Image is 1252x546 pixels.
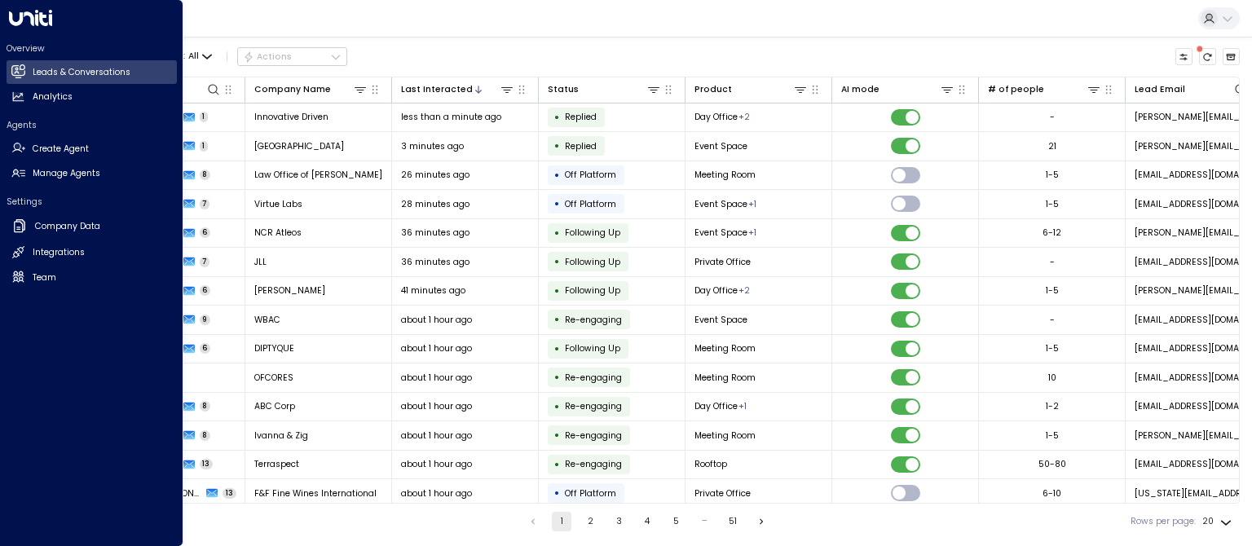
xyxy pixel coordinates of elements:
span: 1 [200,141,209,152]
h2: Agents [7,119,177,131]
span: Replied [565,140,597,152]
div: 1-5 [1046,429,1059,442]
h2: Manage Agents [33,167,100,180]
div: • [554,367,560,388]
div: Status [548,82,579,97]
div: 10 [1048,372,1056,384]
span: Event Space [694,140,747,152]
span: Off Platform [565,169,616,181]
div: Lead Email [1135,82,1185,97]
span: about 1 hour ago [401,372,472,384]
div: 1-5 [1046,284,1059,297]
span: 28 minutes ago [401,198,469,210]
div: 1-5 [1046,198,1059,210]
a: Leads & Conversations [7,60,177,84]
span: Day Office [694,284,738,297]
div: 1-2 [1046,400,1059,412]
span: 8 [200,401,211,412]
span: 1 [200,112,209,122]
div: AI mode [841,82,879,97]
div: • [554,280,560,302]
span: 36 minutes ago [401,227,469,239]
span: Following Up [565,342,620,354]
div: - [1050,111,1055,123]
span: Following Up [565,256,620,268]
span: ABC Corp [254,400,295,412]
span: Following Up [565,284,620,297]
h2: Integrations [33,246,85,259]
a: Integrations [7,241,177,265]
div: 50-80 [1038,458,1066,470]
div: • [554,396,560,417]
div: Private Office [738,400,747,412]
span: Day Office [694,400,738,412]
h2: Leads & Conversations [33,66,130,79]
div: 6-12 [1043,227,1061,239]
span: Meeting Room [694,342,756,354]
div: Last Interacted [401,81,515,97]
span: Event Space [694,314,747,326]
div: # of people [988,82,1044,97]
span: OFCORES [254,372,293,384]
span: 41 minutes ago [401,284,465,297]
span: about 1 hour ago [401,429,472,442]
span: Event Space [694,198,747,210]
div: AI mode [841,81,955,97]
div: 21 [1048,140,1056,152]
span: Custom [565,400,622,412]
span: Off Platform [565,198,616,210]
div: Meeting Room [748,198,756,210]
span: Off Platform [565,487,616,500]
button: Go to page 5 [666,512,686,531]
span: 3 minutes ago [401,140,464,152]
div: Button group with a nested menu [237,47,347,67]
div: 20 [1202,512,1235,531]
span: 6 [200,285,211,296]
span: Private Office [694,487,751,500]
span: Virtue Labs [254,198,302,210]
span: Rooftop [694,458,727,470]
h2: Company Data [35,220,100,233]
a: Company Data [7,214,177,240]
div: Status [548,81,662,97]
span: Custom [565,429,622,442]
button: Go to page 51 [723,512,743,531]
span: about 1 hour ago [401,314,472,326]
span: Meeting Room [694,372,756,384]
button: Go to page 3 [609,512,628,531]
h2: Create Agent [33,143,89,156]
span: about 1 hour ago [401,342,472,354]
label: Rows per page: [1131,515,1196,528]
a: Manage Agents [7,162,177,186]
span: 26 minutes ago [401,169,469,181]
nav: pagination navigation [522,512,772,531]
div: - [1050,256,1055,268]
span: 7 [200,257,210,267]
div: Meeting Room [748,227,756,239]
span: about 1 hour ago [401,487,472,500]
span: Custom [565,372,622,384]
a: Analytics [7,86,177,109]
h2: Settings [7,196,177,208]
div: • [554,107,560,128]
span: 8 [200,430,211,441]
span: All [188,51,199,61]
div: • [554,338,560,359]
button: Actions [237,47,347,67]
h2: Overview [7,42,177,55]
span: Innovative Driven [254,111,328,123]
button: Go to next page [752,512,771,531]
span: Roger Abounader [254,284,325,297]
div: • [554,135,560,156]
div: 1-5 [1046,169,1059,181]
span: 36 minutes ago [401,256,469,268]
span: Meeting Room [694,169,756,181]
button: Go to page 2 [580,512,600,531]
div: Product [694,82,732,97]
div: • [554,165,560,186]
span: Ivanna & Zig [254,429,308,442]
span: NCR Atleos [254,227,302,239]
h2: Team [33,271,56,284]
a: Create Agent [7,137,177,161]
div: Company Name [254,82,331,97]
